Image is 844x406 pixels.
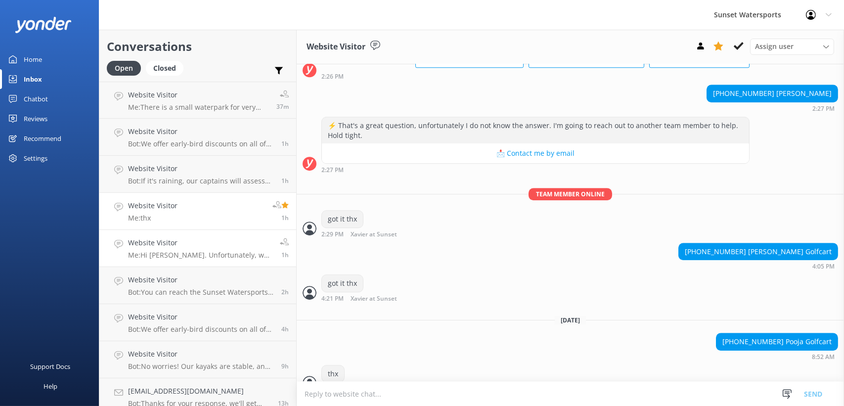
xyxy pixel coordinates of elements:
div: ⚡ That's a great question, unfortunately I do not know the answer. I'm going to reach out to anot... [322,117,749,143]
span: Aug 31 2025 07:28am (UTC -05:00) America/Cancun [281,288,289,296]
div: Aug 30 2025 01:27pm (UTC -05:00) America/Cancun [707,105,838,112]
span: Aug 31 2025 08:21am (UTC -05:00) America/Cancun [281,177,289,185]
span: Xavier at Sunset [351,231,397,238]
span: Aug 31 2025 08:07am (UTC -05:00) America/Cancun [281,214,289,222]
span: Xavier at Sunset [351,296,397,302]
a: Website VisitorBot:No worries! Our kayaks are stable, and if you do happen to slip, our guides ar... [99,341,296,378]
a: Closed [146,62,188,73]
span: Aug 30 2025 11:53pm (UTC -05:00) America/Cancun [281,362,289,370]
div: Chatbot [24,89,48,109]
span: [DATE] [555,316,586,324]
strong: 4:05 PM [812,264,835,270]
div: Help [44,376,57,396]
div: [PHONE_NUMBER] Pooja Golfcart [716,333,838,350]
div: got it thx [322,211,363,227]
h4: [EMAIL_ADDRESS][DOMAIN_NAME] [128,386,270,397]
div: got it thx [322,275,363,292]
h4: Website Visitor [128,90,269,100]
div: Aug 30 2025 03:05pm (UTC -05:00) America/Cancun [678,263,838,270]
h4: Website Visitor [128,237,272,248]
a: Website VisitorBot:We offer early-bird discounts on all of our morning trips, and any available p... [99,304,296,341]
img: yonder-white-logo.png [15,17,72,33]
strong: 2:27 PM [812,106,835,112]
h4: Website Visitor [128,349,274,360]
span: Aug 31 2025 07:58am (UTC -05:00) America/Cancun [281,251,289,259]
strong: 2:29 PM [321,231,344,238]
h2: Conversations [107,37,289,56]
div: Closed [146,61,183,76]
div: Reviews [24,109,47,129]
strong: 8:52 AM [812,354,835,360]
span: Aug 31 2025 05:39am (UTC -05:00) America/Cancun [281,325,289,333]
a: Website VisitorBot:You can reach the Sunset Watersports team at [PHONE_NUMBER]. If you're looking... [99,267,296,304]
div: Home [24,49,42,69]
p: Bot: We offer early-bird discounts on all of our morning trips, and any available promo codes wil... [128,325,274,334]
p: Me: There is a small waterpark for very young kids at [PERSON_NAME][GEOGRAPHIC_DATA]. We also hav... [128,103,269,112]
p: Me: thx [128,214,178,223]
strong: 2:27 PM [321,167,344,173]
span: Team member online [529,188,612,200]
div: Inbox [24,69,42,89]
h4: Website Visitor [128,312,274,322]
p: Me: Hi [PERSON_NAME]. Unfortunately, we can't add riders to that trip because its full. [128,251,272,260]
h4: Website Visitor [128,274,274,285]
div: Open [107,61,141,76]
div: Recommend [24,129,61,148]
div: Support Docs [31,357,71,376]
p: Bot: You can reach the Sunset Watersports team at [PHONE_NUMBER]. If you're looking for the phone... [128,288,274,297]
p: Bot: No worries! Our kayaks are stable, and if you do happen to slip, our guides are there to ass... [128,362,274,371]
strong: 4:21 PM [321,296,344,302]
a: Website VisitorBot:If it's raining, our captains will assess the weather conditions. If it's deem... [99,156,296,193]
p: Bot: We offer early-bird discounts on all of our morning trips! Plus, when you book directly with... [128,139,274,148]
span: Assign user [755,41,794,52]
div: thx [322,365,344,382]
div: Aug 30 2025 01:27pm (UTC -05:00) America/Cancun [321,166,750,173]
strong: 2:26 PM [321,74,344,80]
h4: Website Visitor [128,200,178,211]
div: Aug 31 2025 07:52am (UTC -05:00) America/Cancun [716,353,838,360]
span: Aug 31 2025 08:36am (UTC -05:00) America/Cancun [281,139,289,148]
a: Open [107,62,146,73]
h4: Website Visitor [128,163,274,174]
div: Settings [24,148,47,168]
div: Assign User [750,39,834,54]
p: Bot: If it's raining, our captains will assess the weather conditions. If it's deemed unsafe, the... [128,177,274,185]
a: Website VisitorMe:Hi [PERSON_NAME]. Unfortunately, we can't add riders to that trip because its f... [99,230,296,267]
h4: Website Visitor [128,126,274,137]
h3: Website Visitor [307,41,365,53]
div: Aug 30 2025 03:21pm (UTC -05:00) America/Cancun [321,295,429,302]
a: Website VisitorMe:There is a small waterpark for very young kids at [PERSON_NAME][GEOGRAPHIC_DATA... [99,82,296,119]
a: Website VisitorBot:We offer early-bird discounts on all of our morning trips! Plus, when you book... [99,119,296,156]
button: 📩 Contact me by email [322,143,749,163]
span: Aug 31 2025 09:07am (UTC -05:00) America/Cancun [276,102,289,111]
div: [PHONE_NUMBER] [PERSON_NAME] Golfcart [679,243,838,260]
a: Website VisitorMe:thx1h [99,193,296,230]
div: [PHONE_NUMBER] [PERSON_NAME] [707,85,838,102]
div: Aug 30 2025 01:26pm (UTC -05:00) America/Cancun [321,73,750,80]
div: Aug 30 2025 01:29pm (UTC -05:00) America/Cancun [321,230,429,238]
